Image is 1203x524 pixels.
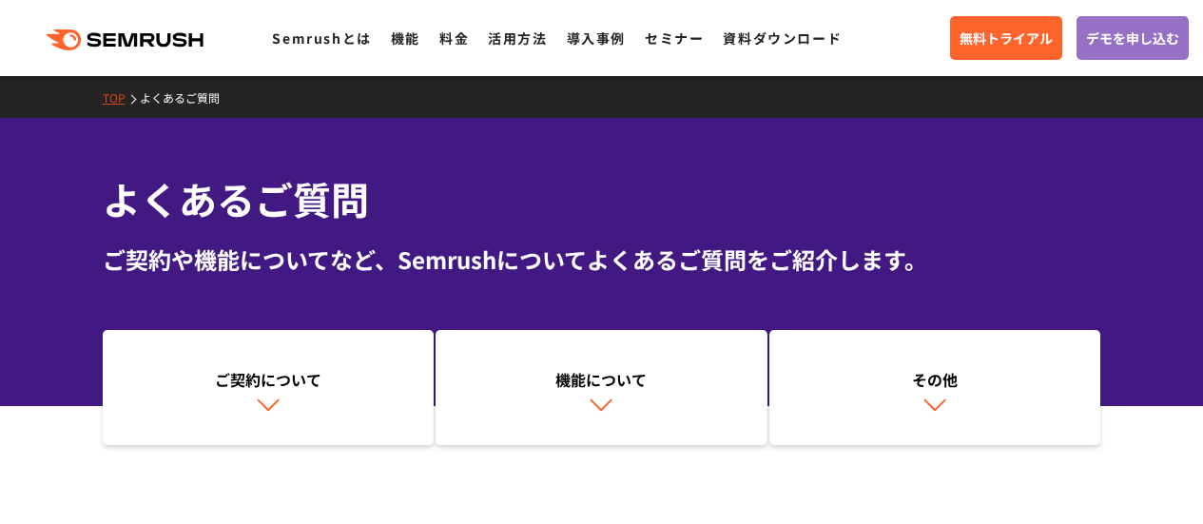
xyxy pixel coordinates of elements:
[445,368,758,391] div: 機能について
[1086,28,1179,49] span: デモを申し込む
[779,368,1092,391] div: その他
[645,29,704,48] a: セミナー
[723,29,842,48] a: 資料ダウンロード
[950,16,1062,60] a: 無料トライアル
[272,29,371,48] a: Semrushとは
[103,171,1101,227] h1: よくあるご質問
[1077,16,1189,60] a: デモを申し込む
[567,29,626,48] a: 導入事例
[769,330,1101,446] a: その他
[103,243,1101,277] div: ご契約や機能についてなど、Semrushについてよくあるご質問をご紹介します。
[112,368,425,391] div: ご契約について
[436,330,767,446] a: 機能について
[103,330,435,446] a: ご契約について
[140,89,234,106] a: よくあるご質問
[488,29,547,48] a: 活用方法
[960,28,1053,49] span: 無料トライアル
[391,29,420,48] a: 機能
[439,29,469,48] a: 料金
[103,89,140,106] a: TOP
